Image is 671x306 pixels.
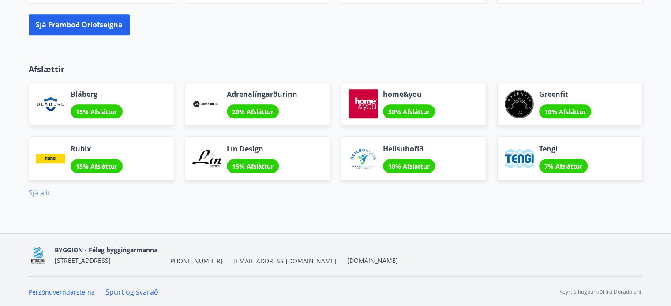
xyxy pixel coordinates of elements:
[71,89,123,99] span: Bláberg
[71,144,123,154] span: Rubix
[76,107,117,116] span: 15% Afsláttur
[232,162,274,170] span: 15% Afsláttur
[55,246,157,254] span: BYGGIÐN - Félag byggingarmanna
[105,287,158,297] a: Spurt og svarað
[539,144,588,154] span: Tengi
[544,107,586,116] span: 10% Afsláttur
[559,288,643,296] p: Keyrt á hugbúnaði frá Dorado ehf.
[347,256,398,265] a: [DOMAIN_NAME]
[383,144,435,154] span: Heilsuhofið
[227,144,279,154] span: Lín Design
[29,14,130,35] button: Sjá framboð orlofseigna
[383,89,435,99] span: home&you
[233,257,337,265] span: [EMAIL_ADDRESS][DOMAIN_NAME]
[388,107,430,116] span: 30% Afsláttur
[227,89,297,99] span: Adrenalíngarðurinn
[76,162,117,170] span: 15% Afsláttur
[544,162,582,170] span: 7% Afsláttur
[29,188,50,198] a: Sjá allt
[29,246,48,265] img: BKlGVmlTW1Qrz68WFGMFQUcXHWdQd7yePWMkvn3i.png
[168,257,223,265] span: [PHONE_NUMBER]
[29,288,95,296] a: Persónuverndarstefna
[29,63,643,75] p: Afslættir
[388,162,430,170] span: 10% Afsláttur
[232,107,274,116] span: 20% Afsláttur
[55,256,111,265] span: [STREET_ADDRESS]
[539,89,591,99] span: Greenfit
